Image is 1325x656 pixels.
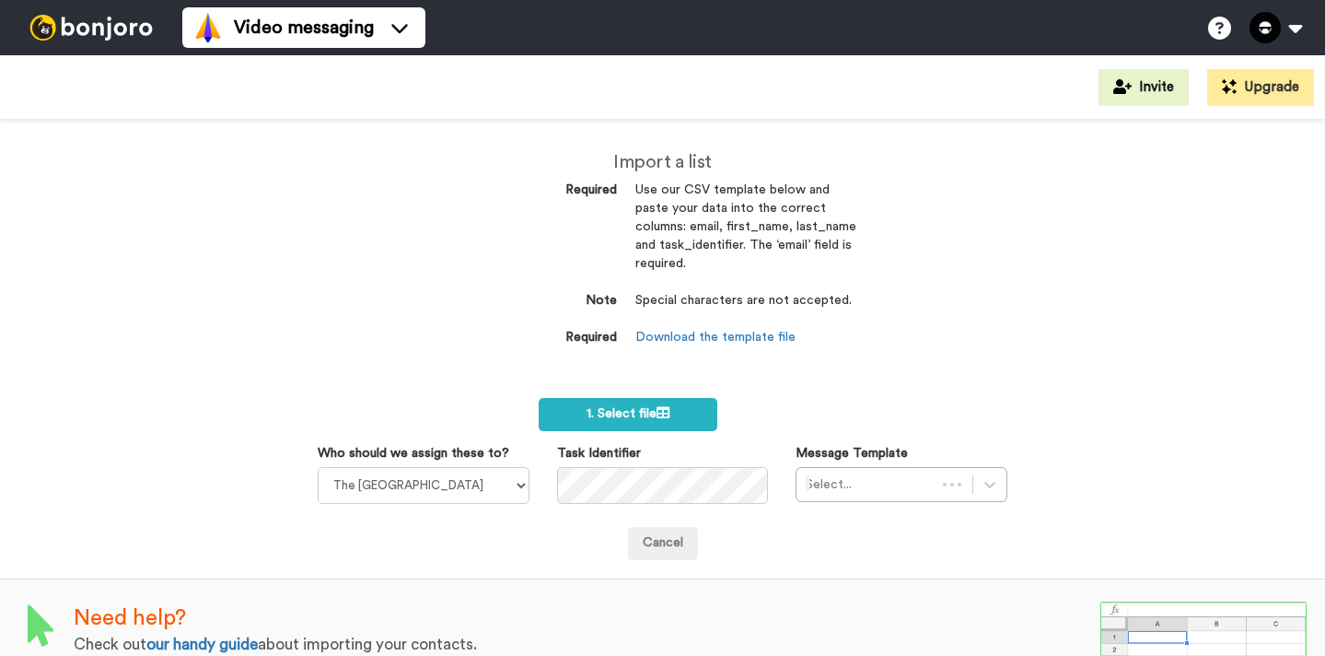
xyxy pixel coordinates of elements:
[234,15,374,41] span: Video messaging
[74,603,1100,634] div: Need help?
[470,152,856,172] h2: Import a list
[470,329,617,347] dt: Required
[22,15,160,41] img: bj-logo-header-white.svg
[635,182,856,292] dd: Use our CSV template below and paste your data into the correct columns: email, first_name, last_...
[193,13,223,42] img: vm-color.svg
[74,634,1100,656] div: Check out about importing your contacts.
[796,444,908,463] label: Message Template
[470,292,617,310] dt: Note
[587,407,669,420] span: 1. Select file
[635,292,856,329] dd: Special characters are not accepted.
[557,444,641,463] label: Task Identifier
[635,331,796,344] a: Download the template file
[146,637,258,652] a: our handy guide
[318,444,509,463] label: Who should we assign these to?
[1098,69,1189,106] button: Invite
[628,527,698,560] a: Cancel
[1207,69,1314,106] button: Upgrade
[470,182,617,200] dt: Required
